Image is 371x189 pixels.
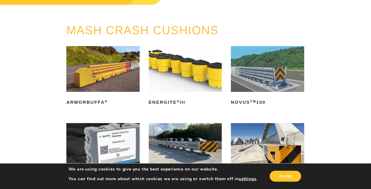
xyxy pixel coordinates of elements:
[231,46,304,107] a: NOVUSTM100
[250,100,256,103] sup: TM
[270,171,301,182] button: Accept
[231,123,304,184] a: QuadGuard®M10
[69,167,258,172] p: We are using cookies to give you the best experience on our website.
[149,97,222,107] h2: ENERGITE III
[231,97,304,107] h2: NOVUS 100
[66,46,140,107] a: ArmorBuffa®
[149,46,222,107] a: ENERGITE®III
[105,100,108,103] sup: ®
[239,176,256,182] button: settings
[149,123,222,184] a: QuadGuard®Elite M10
[66,97,140,107] h2: ArmorBuffa
[66,24,219,37] a: MASH CRASH CUSHIONS
[177,100,180,103] sup: ®
[66,123,140,189] a: PI-LITTMImpact Detection System
[69,176,258,182] p: You can find out more about which cookies we are using or switch them off in .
